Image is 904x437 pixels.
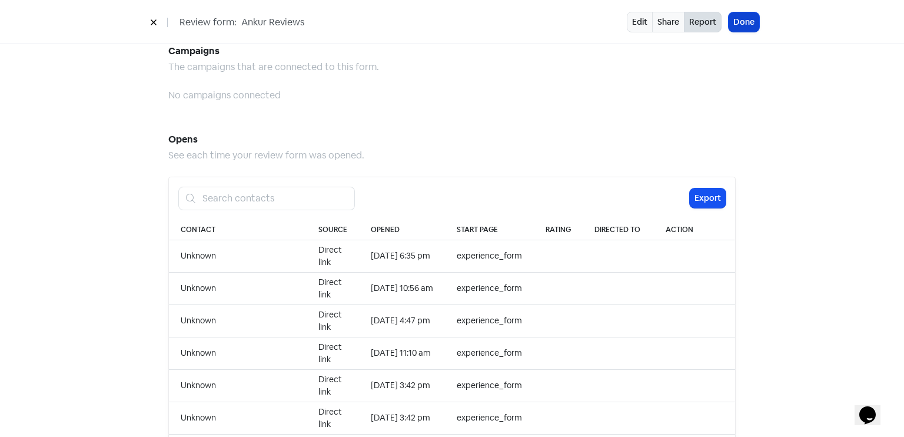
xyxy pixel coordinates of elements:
th: Action [654,220,735,240]
div: See each time your review form was opened. [168,148,736,163]
td: experience_form [445,337,534,369]
div: The campaigns that are connected to this form. [168,60,736,74]
td: [DATE] 4:47 pm [359,304,445,337]
button: Report [684,12,722,32]
td: [DATE] 3:42 pm [359,369,445,402]
th: Opened [359,220,445,240]
td: Direct link [307,304,359,337]
td: Direct link [307,369,359,402]
th: Rating [534,220,583,240]
td: experience_form [445,272,534,304]
td: experience_form [445,304,534,337]
td: [DATE] 6:35 pm [359,240,445,272]
td: experience_form [445,369,534,402]
td: Direct link [307,240,359,272]
td: Direct link [307,272,359,304]
a: Share [652,12,684,32]
td: experience_form [445,240,534,272]
button: Export [690,188,726,208]
td: experience_form [445,402,534,434]
h5: Campaigns [168,42,736,60]
th: Directed to [583,220,654,240]
td: Unknown [169,337,307,369]
td: Unknown [169,369,307,402]
iframe: chat widget [855,390,892,425]
td: Direct link [307,337,359,369]
td: Direct link [307,402,359,434]
td: [DATE] 11:10 am [359,337,445,369]
button: Done [729,12,759,32]
th: Contact [169,220,307,240]
h5: Opens [168,131,736,148]
td: Unknown [169,304,307,337]
a: Edit [627,12,653,32]
div: No campaigns connected [168,88,736,102]
td: Unknown [169,272,307,304]
th: Start page [445,220,534,240]
td: [DATE] 10:56 am [359,272,445,304]
td: Unknown [169,402,307,434]
th: Source [307,220,359,240]
td: [DATE] 3:42 pm [359,402,445,434]
span: Review form: [180,15,237,29]
td: Unknown [169,240,307,272]
input: Search contacts [195,187,355,210]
